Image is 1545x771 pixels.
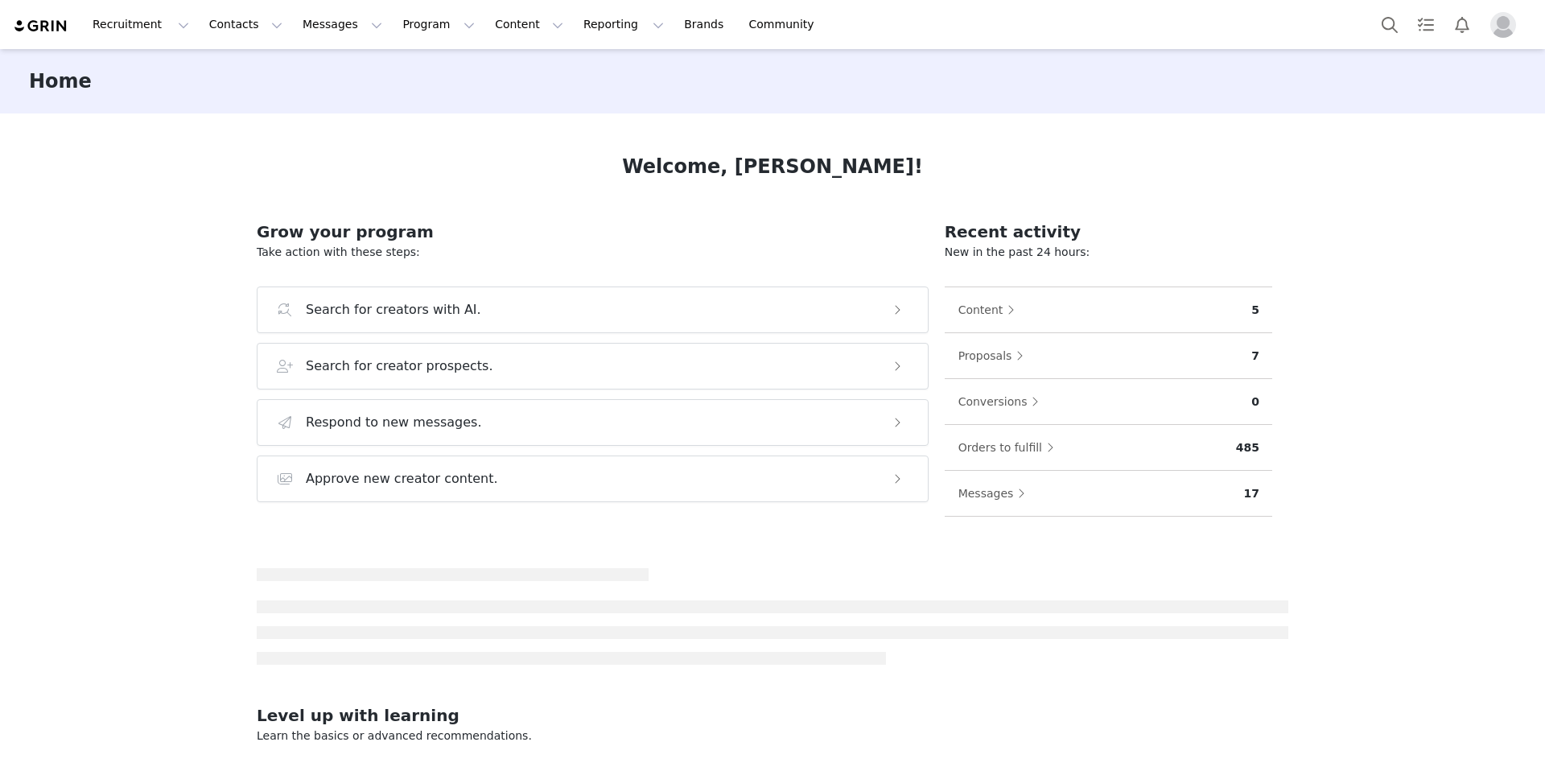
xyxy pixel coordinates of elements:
h3: Search for creator prospects. [306,357,493,376]
button: Profile [1481,12,1532,38]
button: Contacts [200,6,292,43]
button: Program [393,6,484,43]
p: New in the past 24 hours: [945,244,1272,261]
h3: Respond to new messages. [306,413,482,432]
p: 5 [1251,302,1259,319]
h2: Level up with learning [257,703,1288,728]
h3: Home [29,67,92,96]
button: Recruitment [83,6,199,43]
h2: Recent activity [945,220,1272,244]
button: Search [1372,6,1407,43]
button: Notifications [1444,6,1480,43]
button: Messages [958,480,1034,506]
h3: Approve new creator content. [306,469,498,489]
button: Orders to fulfill [958,435,1062,460]
button: Search for creators with AI. [257,287,929,333]
p: 485 [1236,439,1259,456]
button: Approve new creator content. [257,456,929,502]
p: Learn the basics or advanced recommendations. [257,728,1288,744]
button: Respond to new messages. [257,399,929,446]
button: Proposals [958,343,1032,369]
button: Reporting [574,6,674,43]
a: Tasks [1408,6,1444,43]
p: Take action with these steps: [257,244,929,261]
button: Content [958,297,1024,323]
button: Content [485,6,573,43]
img: grin logo [13,19,69,34]
button: Messages [293,6,392,43]
img: placeholder-profile.jpg [1490,12,1516,38]
p: 0 [1251,394,1259,410]
a: Community [740,6,831,43]
h2: Grow your program [257,220,929,244]
button: Conversions [958,389,1048,414]
button: Search for creator prospects. [257,343,929,390]
h3: Search for creators with AI. [306,300,481,320]
h1: Welcome, [PERSON_NAME]! [622,152,923,181]
a: Brands [674,6,738,43]
p: 17 [1244,485,1259,502]
p: 7 [1251,348,1259,365]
